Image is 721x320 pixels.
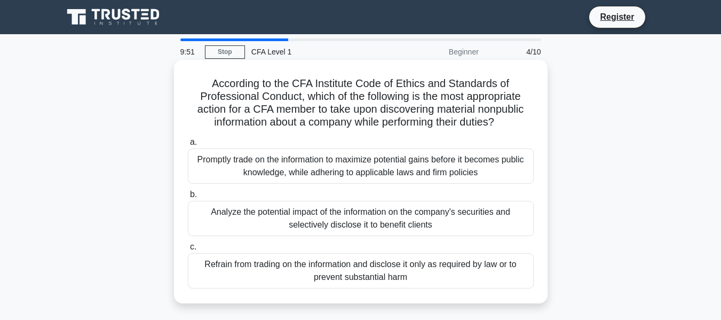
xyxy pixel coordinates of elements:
[190,190,197,199] span: b.
[188,149,534,184] div: Promptly trade on the information to maximize potential gains before it becomes public knowledge,...
[190,137,197,146] span: a.
[392,41,485,63] div: Beginner
[205,45,245,59] a: Stop
[188,253,534,288] div: Refrain from trading on the information and disclose it only as required by law or to prevent sub...
[187,77,535,129] h5: According to the CFA Institute Code of Ethics and Standards of Professional Conduct, which of the...
[174,41,205,63] div: 9:51
[593,10,640,24] a: Register
[190,242,196,251] span: c.
[188,201,534,236] div: Analyze the potential impact of the information on the company's securities and selectively discl...
[245,41,392,63] div: CFA Level 1
[485,41,548,63] div: 4/10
